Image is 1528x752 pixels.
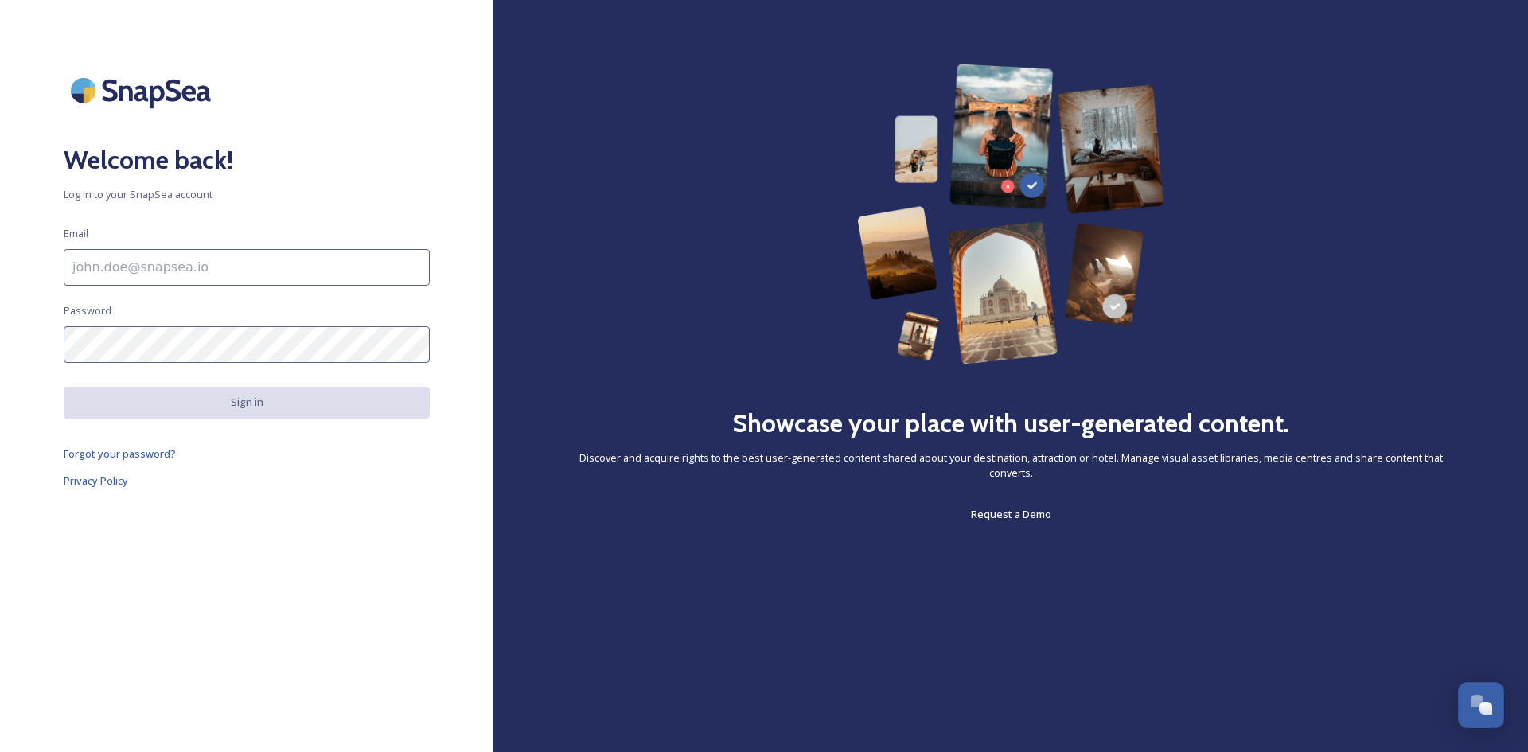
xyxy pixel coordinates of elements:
[857,64,1164,364] img: 63b42ca75bacad526042e722_Group%20154-p-800.png
[64,303,111,318] span: Password
[971,507,1051,521] span: Request a Demo
[64,473,128,488] span: Privacy Policy
[64,471,430,490] a: Privacy Policy
[64,444,430,463] a: Forgot your password?
[64,446,176,461] span: Forgot your password?
[64,187,430,202] span: Log in to your SnapSea account
[1458,682,1504,728] button: Open Chat
[64,249,430,286] input: john.doe@snapsea.io
[64,387,430,418] button: Sign in
[64,226,88,241] span: Email
[732,404,1289,442] h2: Showcase your place with user-generated content.
[64,64,223,117] img: SnapSea Logo
[971,505,1051,524] a: Request a Demo
[557,450,1464,481] span: Discover and acquire rights to the best user-generated content shared about your destination, att...
[64,141,430,179] h2: Welcome back!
